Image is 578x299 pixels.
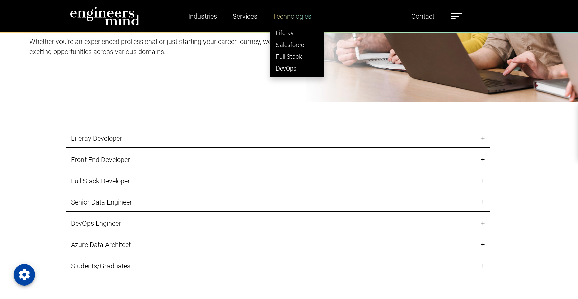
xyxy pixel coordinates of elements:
img: logo [70,7,140,26]
a: Full Stack [270,51,324,62]
ul: Industries [270,24,324,77]
a: Services [230,8,260,24]
a: Technologies [270,8,314,24]
p: Whether you're an experienced professional or just starting your career journey, we offer excitin... [29,36,310,57]
a: Senior Data Engineer [66,193,490,212]
a: DevOps [270,62,324,74]
a: Liferay [270,27,324,39]
a: Liferay Developer [66,129,490,148]
a: DevOps Engineer [66,214,490,233]
a: Azure Data Architect [66,236,490,254]
a: Salesforce [270,39,324,51]
a: Full Stack Developer [66,172,490,190]
a: Contact [409,8,437,24]
a: Students/Graduates [66,257,490,275]
a: Industries [186,8,220,24]
a: Front End Developer [66,151,490,169]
